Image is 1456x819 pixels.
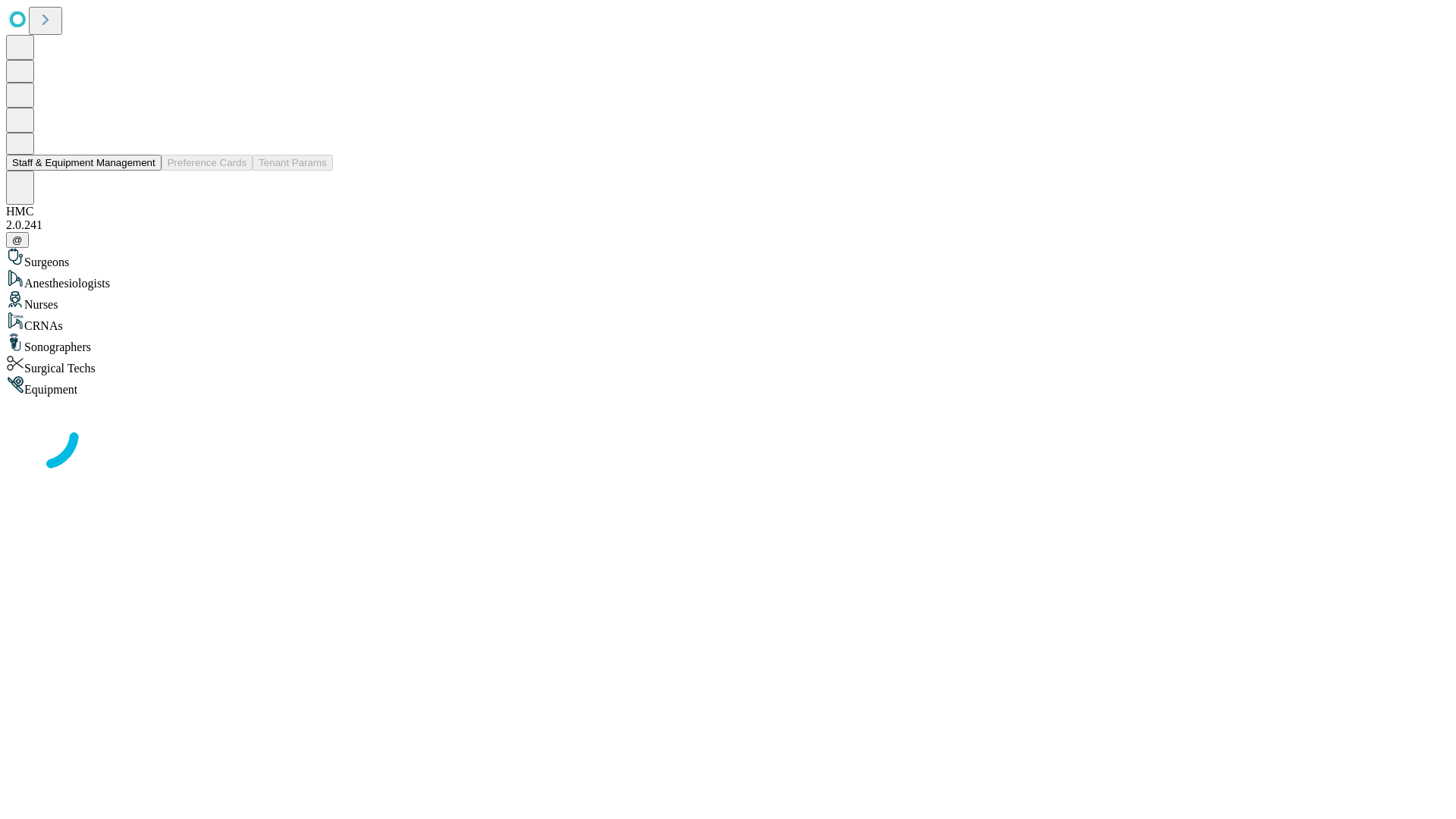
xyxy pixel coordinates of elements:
[6,155,162,171] button: Staff & Equipment Management
[6,354,1450,375] div: Surgical Techs
[6,218,1450,232] div: 2.0.241
[12,234,23,246] span: @
[6,232,29,248] button: @
[6,205,1450,218] div: HMC
[6,333,1450,354] div: Sonographers
[253,155,333,171] button: Tenant Params
[6,375,1450,397] div: Equipment
[162,155,253,171] button: Preference Cards
[6,312,1450,333] div: CRNAs
[6,248,1450,269] div: Surgeons
[6,290,1450,312] div: Nurses
[6,269,1450,290] div: Anesthesiologists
